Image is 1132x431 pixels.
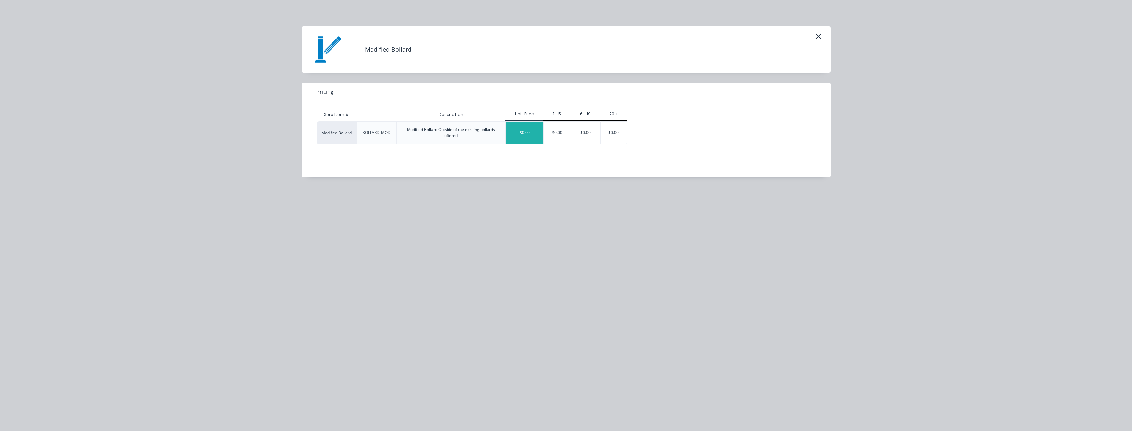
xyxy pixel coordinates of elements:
div: Modified Bollard [317,121,356,144]
span: Pricing [316,88,333,96]
div: 20 + [600,111,628,117]
div: Xero Item # [317,108,356,121]
div: Description [433,106,469,123]
img: Modified Bollard [312,33,345,66]
div: $0.00 [571,122,600,144]
div: $0.00 [601,122,627,144]
div: Modified Bollard Outside of the existing bollards offered [402,127,500,139]
div: BOLLARD-MOD [362,130,391,136]
div: $0.00 [506,122,543,144]
h4: Modified Bollard [355,43,421,56]
div: 6 - 19 [571,111,600,117]
div: Unit Price [505,111,543,117]
div: 1 - 5 [543,111,571,117]
div: $0.00 [544,122,571,144]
